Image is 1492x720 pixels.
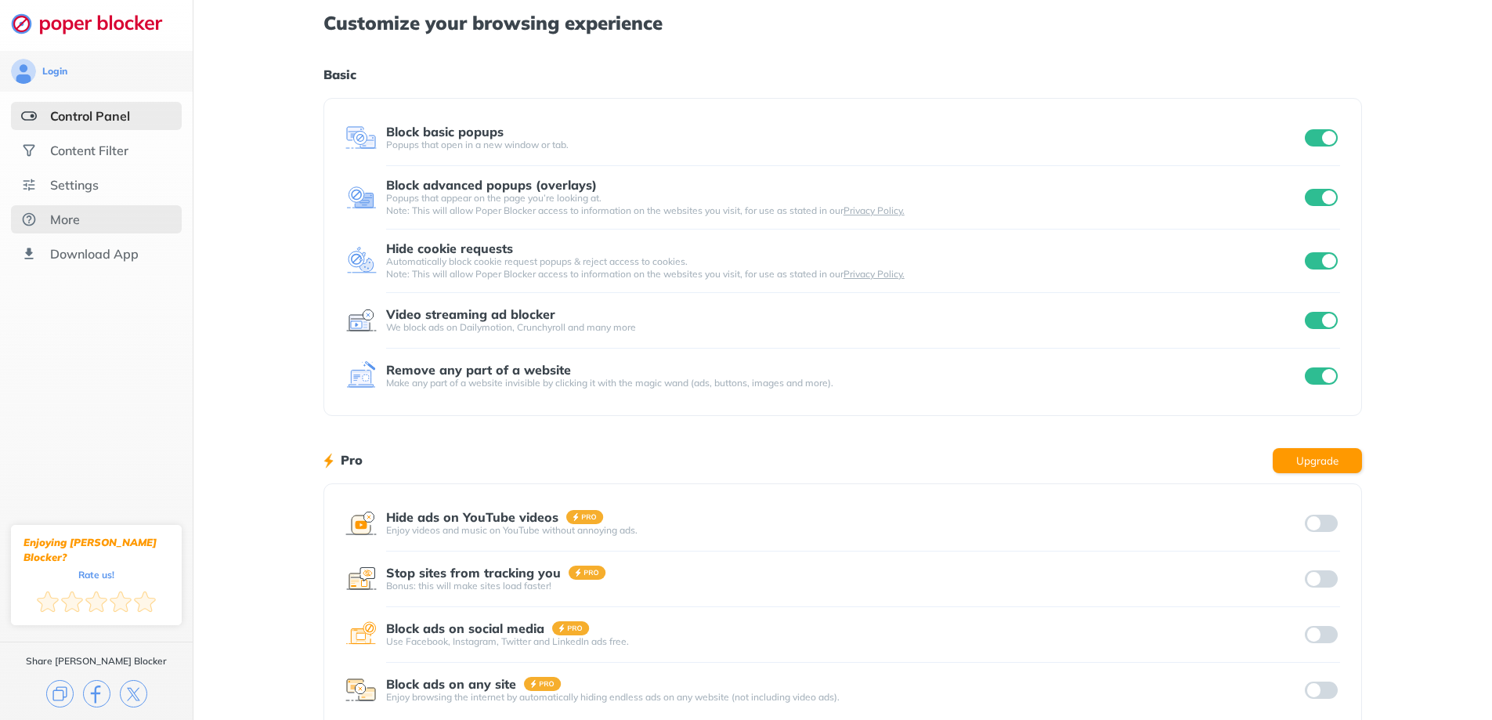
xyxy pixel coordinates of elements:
[21,177,37,193] img: settings.svg
[21,212,37,227] img: about.svg
[386,178,597,192] div: Block advanced popups (overlays)
[345,360,377,392] img: feature icon
[21,108,37,124] img: features-selected.svg
[386,566,561,580] div: Stop sites from tracking you
[386,363,571,377] div: Remove any part of a website
[345,182,377,213] img: feature icon
[386,255,1302,280] div: Automatically block cookie request popups & reject access to cookies. Note: This will allow Poper...
[552,621,590,635] img: pro-badge.svg
[26,655,167,668] div: Share [PERSON_NAME] Blocker
[386,125,504,139] div: Block basic popups
[386,192,1302,217] div: Popups that appear on the page you’re looking at. Note: This will allow Poper Blocker access to i...
[345,675,377,706] img: feature icon
[78,571,114,578] div: Rate us!
[46,680,74,707] img: copy.svg
[50,246,139,262] div: Download App
[386,241,513,255] div: Hide cookie requests
[386,307,555,321] div: Video streaming ad blocker
[323,13,1362,33] h1: Customize your browsing experience
[50,143,128,158] div: Content Filter
[345,305,377,336] img: feature icon
[386,580,1302,592] div: Bonus: this will make sites load faster!
[345,122,377,154] img: feature icon
[50,177,99,193] div: Settings
[386,635,1302,648] div: Use Facebook, Instagram, Twitter and LinkedIn ads free.
[11,59,36,84] img: avatar.svg
[341,450,363,470] h1: Pro
[386,321,1302,334] div: We block ads on Dailymotion, Crunchyroll and many more
[323,451,334,470] img: lighting bolt
[345,619,377,650] img: feature icon
[345,508,377,539] img: feature icon
[345,563,377,595] img: feature icon
[386,691,1302,704] div: Enjoy browsing the internet by automatically hiding endless ads on any website (not including vid...
[386,524,1302,537] div: Enjoy videos and music on YouTube without annoying ads.
[50,212,80,227] div: More
[1273,448,1362,473] button: Upgrade
[386,139,1302,151] div: Popups that open in a new window or tab.
[386,377,1302,389] div: Make any part of a website invisible by clicking it with the magic wand (ads, buttons, images and...
[345,245,377,277] img: feature icon
[524,677,562,691] img: pro-badge.svg
[844,204,905,216] a: Privacy Policy.
[21,143,37,158] img: social.svg
[21,246,37,262] img: download-app.svg
[569,566,606,580] img: pro-badge.svg
[323,64,1362,85] h1: Basic
[120,680,147,707] img: x.svg
[83,680,110,707] img: facebook.svg
[386,621,544,635] div: Block ads on social media
[50,108,130,124] div: Control Panel
[386,677,516,691] div: Block ads on any site
[844,268,905,280] a: Privacy Policy.
[42,65,67,78] div: Login
[386,510,558,524] div: Hide ads on YouTube videos
[11,13,179,34] img: logo-webpage.svg
[566,510,604,524] img: pro-badge.svg
[23,535,169,565] div: Enjoying [PERSON_NAME] Blocker?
